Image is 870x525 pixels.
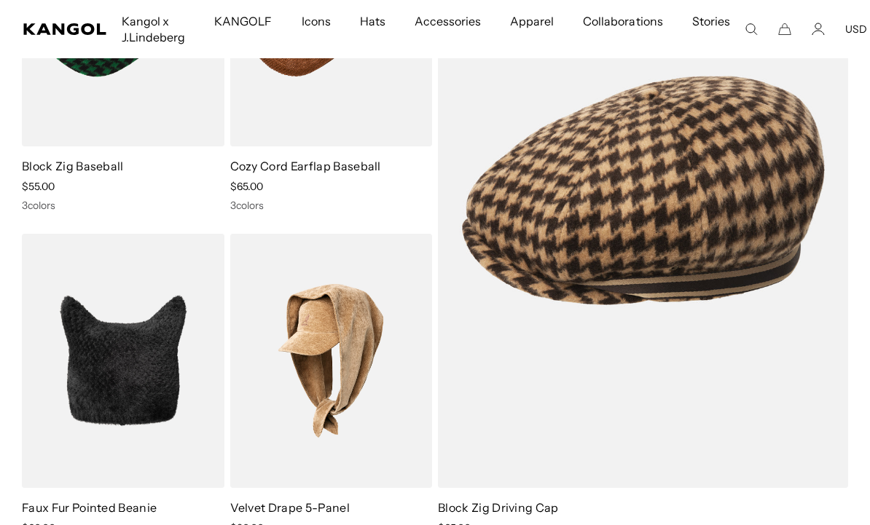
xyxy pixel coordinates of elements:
[22,199,224,212] div: 3 colors
[230,199,433,212] div: 3 colors
[812,23,825,36] a: Account
[438,500,559,515] a: Block Zig Driving Cap
[230,500,350,515] a: Velvet Drape 5-Panel
[845,23,867,36] button: USD
[778,23,791,36] button: Cart
[23,23,107,35] a: Kangol
[22,159,124,173] a: Block Zig Baseball
[230,180,263,193] span: $65.00
[230,159,381,173] a: Cozy Cord Earflap Baseball
[745,23,758,36] summary: Search here
[22,500,157,515] a: Faux Fur Pointed Beanie
[230,234,433,487] img: Velvet Drape 5-Panel
[22,180,55,193] span: $55.00
[22,234,224,487] img: Faux Fur Pointed Beanie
